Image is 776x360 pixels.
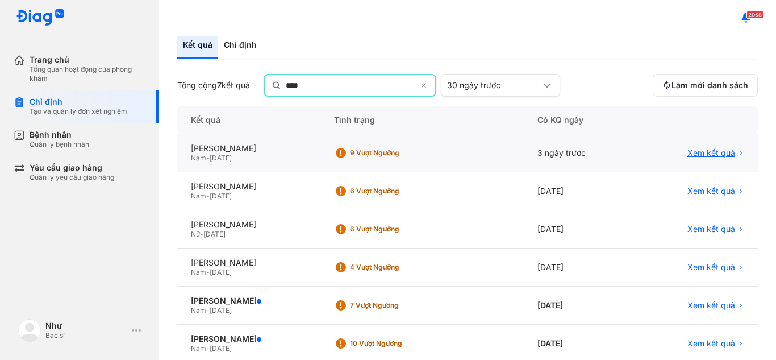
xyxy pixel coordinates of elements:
div: 6 Vượt ngưỡng [350,187,441,196]
span: - [206,154,210,162]
span: Nam [191,306,206,315]
span: [DATE] [210,306,232,315]
span: - [206,192,210,200]
span: Xem kết quả [687,338,735,349]
div: Chỉ định [30,97,127,107]
div: [PERSON_NAME] [191,181,307,192]
span: 2058 [746,11,764,19]
div: 7 Vượt ngưỡng [350,301,441,310]
span: [DATE] [210,268,232,276]
div: [PERSON_NAME] [191,296,307,306]
div: Bác sĩ [45,331,127,340]
span: Xem kết quả [687,300,735,311]
div: Kết quả [177,106,320,134]
div: Quản lý bệnh nhân [30,140,89,149]
div: [DATE] [524,287,635,325]
div: 4 Vượt ngưỡng [350,263,441,272]
div: 30 ngày trước [447,80,540,90]
span: [DATE] [210,344,232,353]
div: [DATE] [524,210,635,249]
div: Bệnh nhân [30,130,89,140]
span: Xem kết quả [687,148,735,158]
div: Chỉ định [218,33,262,59]
img: logo [16,9,65,27]
span: Nam [191,268,206,276]
div: Kết quả [177,33,218,59]
span: 7 [217,80,222,90]
div: Có KQ ngày [524,106,635,134]
span: Xem kết quả [687,224,735,234]
button: Làm mới danh sách [653,74,758,97]
span: [DATE] [210,192,232,200]
div: [PERSON_NAME] [191,220,307,230]
span: Nam [191,192,206,200]
div: 6 Vượt ngưỡng [350,225,441,234]
div: Quản lý yêu cầu giao hàng [30,173,114,182]
span: Nam [191,344,206,353]
span: [DATE] [210,154,232,162]
div: [DATE] [524,172,635,210]
div: [PERSON_NAME] [191,143,307,154]
div: [DATE] [524,249,635,287]
span: Nữ [191,230,200,238]
div: Tạo và quản lý đơn xét nghiệm [30,107,127,116]
div: Tổng quan hoạt động của phòng khám [30,65,145,83]
div: Yêu cầu giao hàng [30,163,114,173]
span: Xem kết quả [687,186,735,196]
span: - [200,230,203,238]
span: [DATE] [203,230,226,238]
div: 10 Vượt ngưỡng [350,339,441,348]
div: 9 Vượt ngưỡng [350,148,441,158]
span: Xem kết quả [687,262,735,272]
span: - [206,306,210,315]
span: Nam [191,154,206,162]
div: Tình trạng [320,106,524,134]
div: Trang chủ [30,55,145,65]
div: [PERSON_NAME] [191,258,307,268]
div: 3 ngày trước [524,134,635,172]
img: logo [18,319,41,342]
span: - [206,268,210,276]
span: Làm mới danh sách [671,80,748,90]
span: - [206,344,210,353]
div: [PERSON_NAME] [191,334,307,344]
div: Tổng cộng kết quả [177,80,250,90]
div: Như [45,321,127,331]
